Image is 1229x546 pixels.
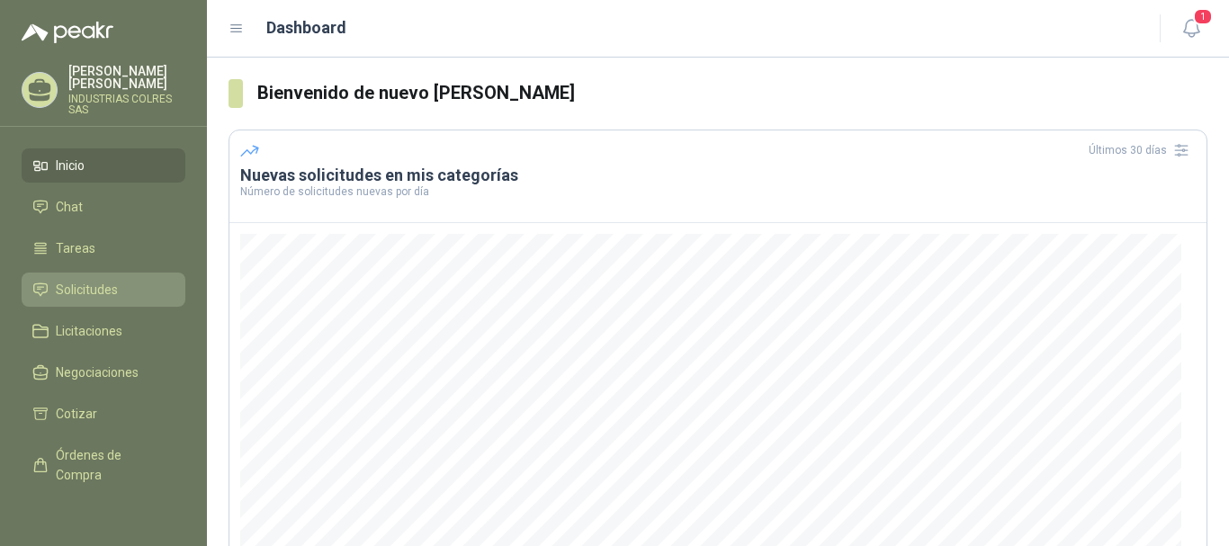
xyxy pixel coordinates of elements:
[68,65,185,90] p: [PERSON_NAME] [PERSON_NAME]
[56,156,85,175] span: Inicio
[266,15,346,40] h1: Dashboard
[22,355,185,389] a: Negociaciones
[56,445,168,485] span: Órdenes de Compra
[22,190,185,224] a: Chat
[56,197,83,217] span: Chat
[56,363,139,382] span: Negociaciones
[22,397,185,431] a: Cotizar
[68,94,185,115] p: INDUSTRIAS COLRES SAS
[22,499,185,533] a: Remisiones
[56,280,118,300] span: Solicitudes
[56,404,97,424] span: Cotizar
[22,22,113,43] img: Logo peakr
[22,314,185,348] a: Licitaciones
[1193,8,1213,25] span: 1
[1089,136,1196,165] div: Últimos 30 días
[56,238,95,258] span: Tareas
[257,79,1207,107] h3: Bienvenido de nuevo [PERSON_NAME]
[22,273,185,307] a: Solicitudes
[240,165,1196,186] h3: Nuevas solicitudes en mis categorías
[240,186,1196,197] p: Número de solicitudes nuevas por día
[22,438,185,492] a: Órdenes de Compra
[22,231,185,265] a: Tareas
[22,148,185,183] a: Inicio
[56,321,122,341] span: Licitaciones
[1175,13,1207,45] button: 1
